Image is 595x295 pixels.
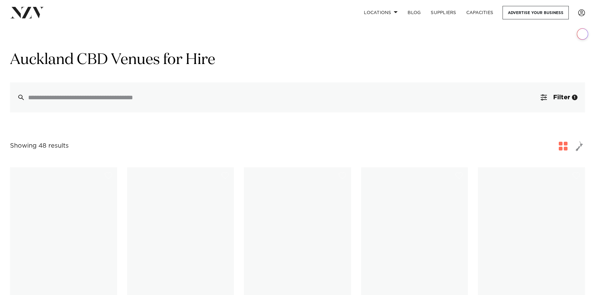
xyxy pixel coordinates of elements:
a: SUPPLIERS [426,6,461,19]
a: Capacities [461,6,498,19]
a: BLOG [403,6,426,19]
span: Filter [553,94,570,101]
h1: Auckland CBD Venues for Hire [10,50,585,70]
div: Showing 48 results [10,141,69,151]
img: nzv-logo.png [10,7,44,18]
a: Locations [359,6,403,19]
button: Filter1 [533,82,585,112]
a: Advertise your business [503,6,569,19]
div: 1 [572,95,578,100]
